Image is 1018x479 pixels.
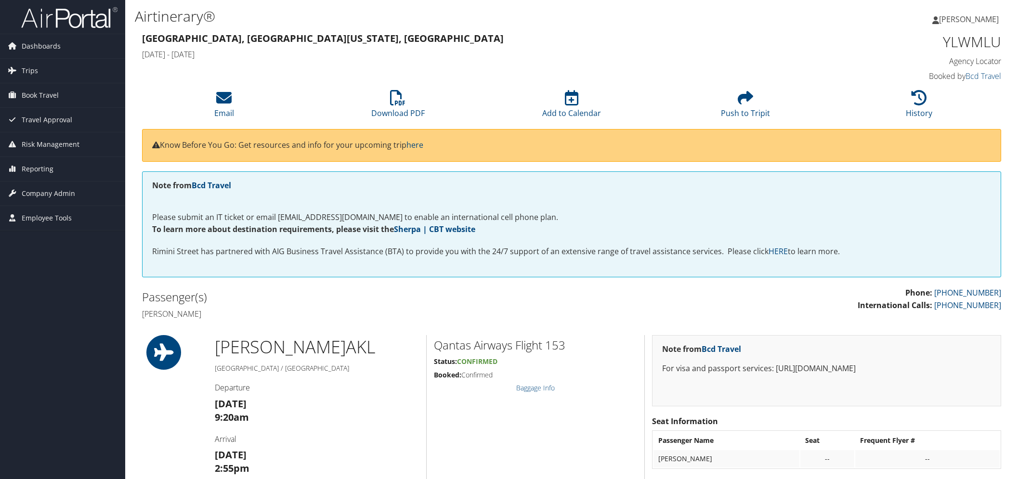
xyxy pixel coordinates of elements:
strong: Note from [662,344,741,354]
h1: [PERSON_NAME] AKL [215,335,419,359]
p: For visa and passport services: [URL][DOMAIN_NAME] [662,362,991,375]
a: [PHONE_NUMBER] [934,287,1001,298]
span: [PERSON_NAME] [939,14,999,25]
h4: Booked by [797,71,1002,81]
a: Add to Calendar [542,95,601,118]
h4: [PERSON_NAME] [142,309,564,319]
td: [PERSON_NAME] [653,450,799,467]
th: Passenger Name [653,432,799,449]
div: -- [860,454,995,463]
strong: [GEOGRAPHIC_DATA], [GEOGRAPHIC_DATA] [US_STATE], [GEOGRAPHIC_DATA] [142,32,504,45]
span: Company Admin [22,181,75,206]
span: Travel Approval [22,108,72,132]
h4: Arrival [215,434,419,444]
th: Frequent Flyer # [855,432,1000,449]
a: Bcd Travel [192,180,231,191]
h1: YLWMLU [797,32,1002,52]
strong: Phone: [905,287,932,298]
strong: [DATE] [215,448,247,461]
strong: Status: [434,357,457,366]
strong: International Calls: [858,300,932,311]
a: Push to Tripit [721,95,770,118]
h4: Agency Locator [797,56,1002,66]
img: airportal-logo.png [21,6,117,29]
span: Risk Management [22,132,79,156]
a: Bcd Travel [702,344,741,354]
h5: Confirmed [434,370,638,380]
a: [PHONE_NUMBER] [934,300,1001,311]
h2: Qantas Airways Flight 153 [434,337,638,353]
span: Employee Tools [22,206,72,230]
span: Confirmed [457,357,497,366]
p: Please submit an IT ticket or email [EMAIL_ADDRESS][DOMAIN_NAME] to enable an international cell ... [152,199,991,236]
h4: Departure [215,382,419,393]
a: History [906,95,932,118]
a: [PERSON_NAME] [932,5,1008,34]
h4: [DATE] - [DATE] [142,49,783,60]
a: HERE [769,246,788,257]
span: Trips [22,59,38,83]
div: -- [805,454,849,463]
th: Seat [800,432,854,449]
span: Reporting [22,157,53,181]
a: Baggage Info [516,383,555,392]
h5: [GEOGRAPHIC_DATA] / [GEOGRAPHIC_DATA] [215,363,419,373]
strong: 2:55pm [215,462,249,475]
span: Dashboards [22,34,61,58]
h1: Airtinerary® [135,6,717,26]
a: Download PDF [371,95,425,118]
p: Rimini Street has partnered with AIG Business Travel Assistance (BTA) to provide you with the 24/... [152,246,991,258]
a: Sherpa | CBT website [394,224,475,234]
strong: 9:20am [215,411,249,424]
strong: Seat Information [652,416,718,427]
span: Book Travel [22,83,59,107]
a: here [406,140,423,150]
a: Bcd Travel [966,71,1001,81]
strong: Note from [152,180,231,191]
strong: [DATE] [215,397,247,410]
strong: Booked: [434,370,461,379]
strong: To learn more about destination requirements, please visit the [152,224,475,234]
h2: Passenger(s) [142,289,564,305]
p: Know Before You Go: Get resources and info for your upcoming trip [152,139,991,152]
a: Email [214,95,234,118]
